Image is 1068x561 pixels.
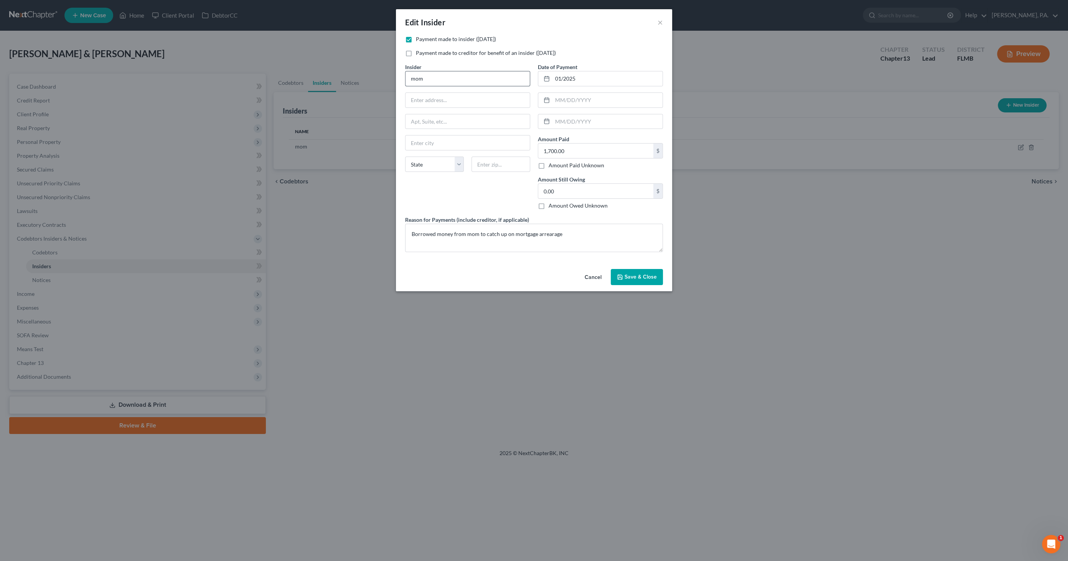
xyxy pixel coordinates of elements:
div: $ [653,184,663,198]
div: $ [653,144,663,158]
input: MM/DD/YYYY [552,71,663,86]
input: 0.00 [538,184,653,198]
input: MM/DD/YYYY [552,93,663,107]
label: Payment made to insider ([DATE]) [416,35,496,43]
span: Insider [421,18,445,27]
label: Reason for Payments (include creditor, if applicable) [405,216,529,224]
span: Save & Close [625,274,657,280]
label: Payment made to creditor for benefit of an insider ([DATE]) [416,49,556,57]
button: Cancel [578,270,608,285]
label: Amount Paid [538,135,569,143]
button: × [658,18,663,27]
input: Enter zip... [471,157,530,172]
button: Save & Close [611,269,663,285]
label: Amount Paid Unknown [549,162,604,169]
input: Enter address... [405,93,530,107]
span: Edit [405,18,419,27]
input: Enter name... [405,71,530,86]
span: Insider [405,64,422,70]
span: 1 [1058,535,1064,541]
input: MM/DD/YYYY [552,114,663,129]
input: 0.00 [538,144,653,158]
input: Apt, Suite, etc... [405,114,530,129]
label: Amount Owed Unknown [549,202,608,210]
input: Enter city [405,135,530,150]
label: Date of Payment [538,63,577,71]
iframe: Intercom live chat [1042,535,1060,553]
label: Amount Still Owing [538,175,585,183]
